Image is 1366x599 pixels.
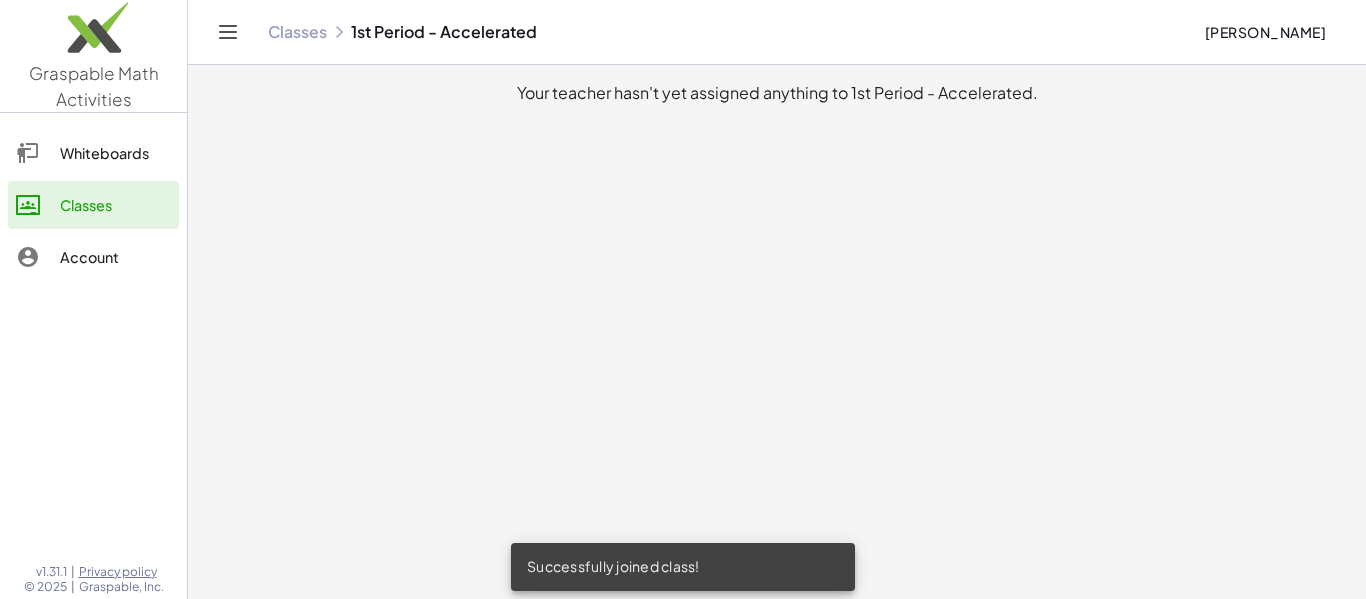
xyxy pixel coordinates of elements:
[212,16,244,48] button: Toggle navigation
[204,81,1350,105] div: Your teacher hasn't yet assigned anything to 1st Period - Accelerated.
[71,579,75,595] span: |
[79,564,164,580] a: Privacy policy
[24,579,67,595] span: © 2025
[71,564,75,580] span: |
[1204,23,1326,41] span: [PERSON_NAME]
[8,233,179,281] a: Account
[60,193,171,217] div: Classes
[8,181,179,229] a: Classes
[268,22,327,42] a: Classes
[60,141,171,165] div: Whiteboards
[511,543,855,591] div: Successfully joined class!
[1188,14,1342,50] button: [PERSON_NAME]
[60,245,171,269] div: Account
[79,579,164,595] span: Graspable, Inc.
[8,129,179,177] a: Whiteboards
[36,564,67,580] span: v1.31.1
[29,62,159,110] span: Graspable Math Activities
